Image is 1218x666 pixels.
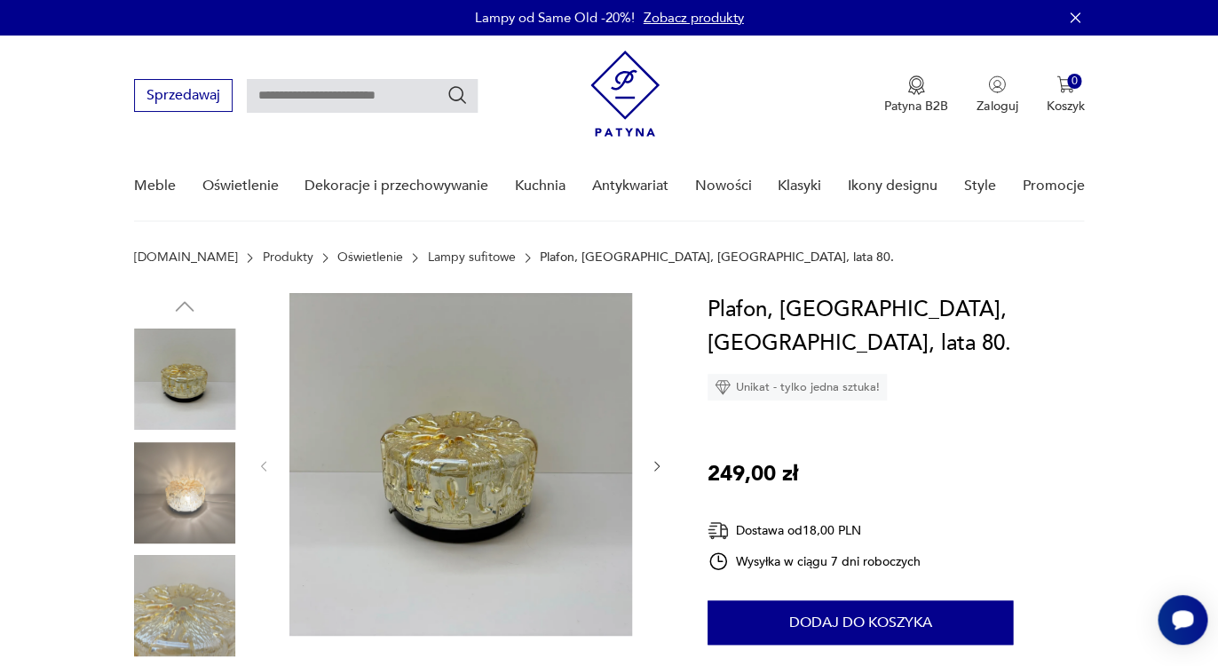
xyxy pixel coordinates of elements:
[134,152,176,220] a: Meble
[963,152,995,220] a: Style
[1067,74,1082,89] div: 0
[708,551,921,572] div: Wysyłka w ciągu 7 dni roboczych
[977,98,1017,115] p: Zaloguj
[988,75,1006,93] img: Ikonka użytkownika
[1022,152,1084,220] a: Promocje
[1056,75,1074,93] img: Ikona koszyka
[134,329,235,430] img: Zdjęcie produktu Plafon, kinkiet, Niemcy, lata 80.
[694,152,751,220] a: Nowości
[907,75,925,95] img: Ikona medalu
[304,152,488,220] a: Dekoracje i przechowywanie
[778,152,821,220] a: Klasyki
[134,91,233,103] a: Sprzedawaj
[592,152,668,220] a: Antykwariat
[337,250,403,265] a: Oświetlenie
[427,250,515,265] a: Lampy sufitowe
[708,293,1087,361] h1: Plafon, [GEOGRAPHIC_DATA], [GEOGRAPHIC_DATA], lata 80.
[848,152,937,220] a: Ikony designu
[475,9,635,27] p: Lampy od Same Old -20%!
[262,250,312,265] a: Produkty
[590,51,660,137] img: Patyna - sklep z meblami i dekoracjami vintage
[515,152,565,220] a: Kuchnia
[447,84,468,106] button: Szukaj
[708,457,798,491] p: 249,00 zł
[884,75,948,115] a: Ikona medaluPatyna B2B
[644,9,744,27] a: Zobacz produkty
[708,600,1013,645] button: Dodaj do koszyka
[977,75,1017,115] button: Zaloguj
[134,555,235,656] img: Zdjęcie produktu Plafon, kinkiet, Niemcy, lata 80.
[708,519,729,542] img: Ikona dostawy
[1046,98,1084,115] p: Koszyk
[289,293,632,636] img: Zdjęcie produktu Plafon, kinkiet, Niemcy, lata 80.
[884,75,948,115] button: Patyna B2B
[1158,595,1207,645] iframe: Smartsupp widget button
[708,374,887,400] div: Unikat - tylko jedna sztuka!
[1046,75,1084,115] button: 0Koszyk
[202,152,279,220] a: Oświetlenie
[708,519,921,542] div: Dostawa od 18,00 PLN
[134,79,233,112] button: Sprzedawaj
[884,98,948,115] p: Patyna B2B
[540,250,894,265] p: Plafon, [GEOGRAPHIC_DATA], [GEOGRAPHIC_DATA], lata 80.
[715,379,731,395] img: Ikona diamentu
[134,250,238,265] a: [DOMAIN_NAME]
[134,442,235,543] img: Zdjęcie produktu Plafon, kinkiet, Niemcy, lata 80.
